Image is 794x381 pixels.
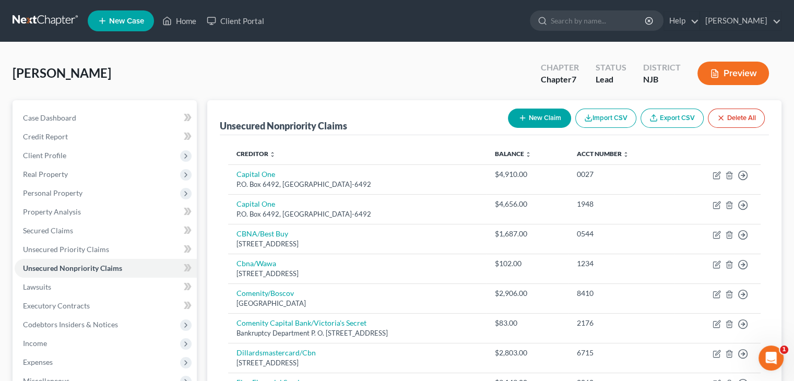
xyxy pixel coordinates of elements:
span: Unsecured Priority Claims [23,245,109,254]
i: unfold_more [269,151,276,158]
a: Lawsuits [15,278,197,296]
div: 1948 [576,199,666,209]
span: 1 [780,346,788,354]
div: $83.00 [495,318,560,328]
div: P.O. Box 6492, [GEOGRAPHIC_DATA]-6492 [236,180,478,189]
span: New Case [109,17,144,25]
div: $2,803.00 [495,348,560,358]
a: Capital One [236,170,275,178]
div: Chapter [541,62,579,74]
input: Search by name... [551,11,646,30]
a: Credit Report [15,127,197,146]
a: Help [664,11,699,30]
span: 7 [572,74,576,84]
a: Balance unfold_more [495,150,531,158]
div: 8410 [576,288,666,299]
a: Comenity Capital Bank/Victoria's Secret [236,318,366,327]
div: 0544 [576,229,666,239]
div: NJB [643,74,681,86]
div: $2,906.00 [495,288,560,299]
div: District [643,62,681,74]
iframe: Intercom live chat [759,346,784,371]
a: Capital One [236,199,275,208]
span: Personal Property [23,188,82,197]
a: Export CSV [641,109,704,128]
a: Cbna/Wawa [236,259,276,268]
div: [STREET_ADDRESS] [236,239,478,249]
span: Expenses [23,358,53,366]
a: Unsecured Priority Claims [15,240,197,259]
span: Executory Contracts [23,301,90,310]
a: Dillardsmastercard/Cbn [236,348,316,357]
a: CBNA/Best Buy [236,229,288,238]
div: 1234 [576,258,666,269]
a: [PERSON_NAME] [700,11,781,30]
div: $1,687.00 [495,229,560,239]
a: Case Dashboard [15,109,197,127]
span: [PERSON_NAME] [13,65,111,80]
div: 6715 [576,348,666,358]
button: Import CSV [575,109,636,128]
div: 2176 [576,318,666,328]
i: unfold_more [525,151,531,158]
i: unfold_more [622,151,629,158]
span: Client Profile [23,151,66,160]
a: Unsecured Nonpriority Claims [15,259,197,278]
button: New Claim [508,109,571,128]
span: Unsecured Nonpriority Claims [23,264,122,272]
div: [STREET_ADDRESS] [236,358,478,368]
span: Credit Report [23,132,68,141]
a: Home [157,11,202,30]
div: 0027 [576,169,666,180]
span: Case Dashboard [23,113,76,122]
span: Income [23,339,47,348]
a: Client Portal [202,11,269,30]
div: $4,656.00 [495,199,560,209]
div: Bankruptcy Department P. O. [STREET_ADDRESS] [236,328,478,338]
a: Secured Claims [15,221,197,240]
a: Executory Contracts [15,296,197,315]
span: Property Analysis [23,207,81,216]
div: $102.00 [495,258,560,269]
a: Acct Number unfold_more [576,150,629,158]
button: Delete All [708,109,765,128]
span: Codebtors Insiders & Notices [23,320,118,329]
button: Preview [697,62,769,85]
span: Lawsuits [23,282,51,291]
div: Status [596,62,626,74]
span: Secured Claims [23,226,73,235]
div: P.O. Box 6492, [GEOGRAPHIC_DATA]-6492 [236,209,478,219]
div: $4,910.00 [495,169,560,180]
div: Chapter [541,74,579,86]
a: Comenity/Boscov [236,289,294,297]
div: [GEOGRAPHIC_DATA] [236,299,478,308]
div: Unsecured Nonpriority Claims [220,120,347,132]
a: Property Analysis [15,203,197,221]
a: Creditor unfold_more [236,150,276,158]
div: [STREET_ADDRESS] [236,269,478,279]
div: Lead [596,74,626,86]
span: Real Property [23,170,68,178]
